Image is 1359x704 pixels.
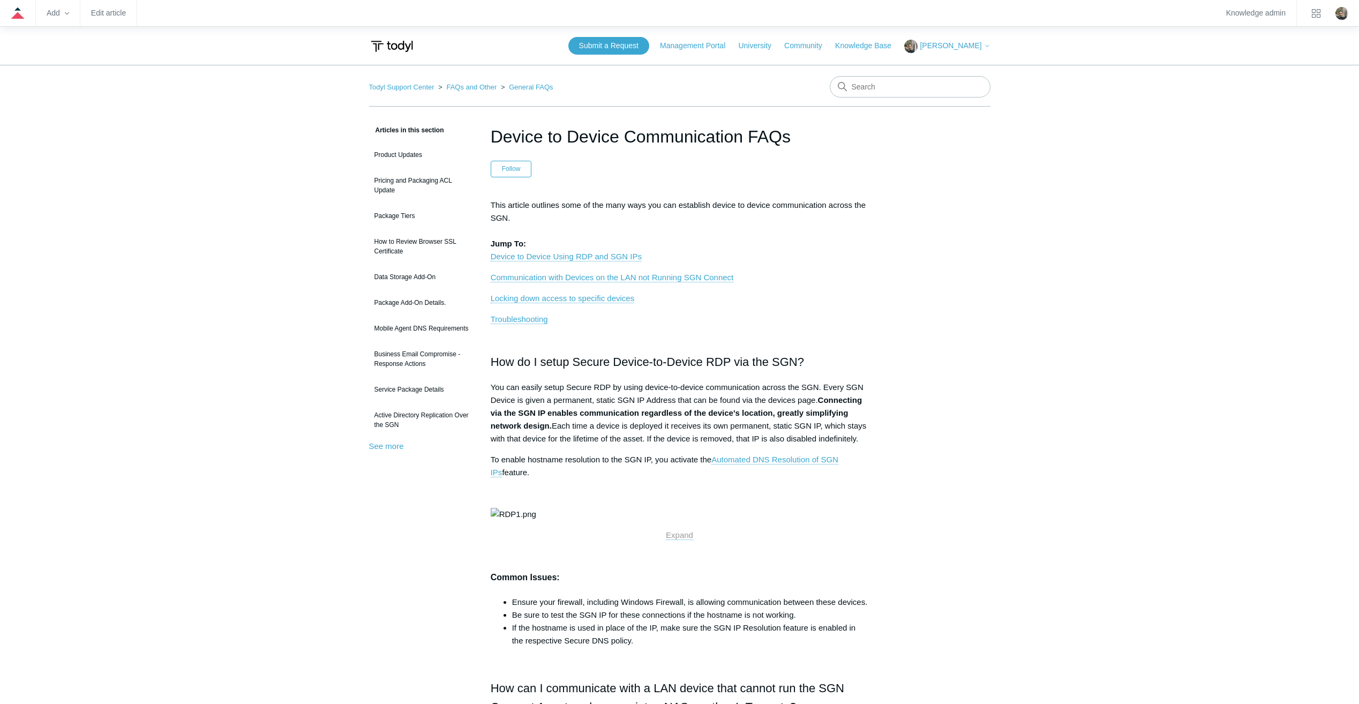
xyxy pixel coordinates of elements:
[491,381,869,445] p: You can easily setup Secure RDP by using device-to-device communication across the SGN. Every SGN...
[499,83,553,91] li: General FAQs
[491,573,560,582] strong: Common Issues:
[491,161,532,177] button: Follow Article
[660,40,736,51] a: Management Portal
[369,344,475,374] a: Business Email Compromise - Response Actions
[512,596,869,609] li: Ensure your firewall, including Windows Firewall, is allowing communication between these devices.
[491,124,869,149] h1: Device to Device Communication FAQs
[446,83,497,91] a: FAQs and Other
[920,41,981,50] span: [PERSON_NAME]
[568,37,649,55] a: Submit a Request
[369,36,415,56] img: Todyl Support Center Help Center home page
[666,530,693,540] a: Expand
[835,40,902,51] a: Knowledge Base
[491,273,734,282] a: Communication with Devices on the LAN not Running SGN Connect
[369,405,475,435] a: Active Directory Replication Over the SGN
[666,530,693,540] span: Expand
[369,126,444,134] span: Articles in this section
[1226,10,1286,16] a: Knowledge admin
[369,267,475,287] a: Data Storage Add-On
[512,621,869,647] li: If the hostname is used in place of the IP, make sure the SGN IP Resolution feature is enabled in...
[91,10,126,16] a: Edit article
[1335,7,1348,20] img: user avatar
[491,314,548,324] a: Troubleshooting
[369,231,475,261] a: How to Review Browser SSL Certificate
[369,379,475,400] a: Service Package Details
[904,40,990,53] button: [PERSON_NAME]
[369,145,475,165] a: Product Updates
[491,453,869,479] p: To enable hostname resolution to the SGN IP, you activate the feature.
[369,83,437,91] li: Todyl Support Center
[369,170,475,200] a: Pricing and Packaging ACL Update
[47,10,69,16] zd-hc-trigger: Add
[491,294,634,303] a: Locking down access to specific devices
[1335,7,1348,20] zd-hc-trigger: Click your profile icon to open the profile menu
[369,206,475,226] a: Package Tiers
[369,318,475,339] a: Mobile Agent DNS Requirements
[491,508,536,521] img: RDP1.png
[491,239,526,248] strong: Jump To:
[830,76,990,98] input: Search
[784,40,833,51] a: Community
[491,395,862,430] strong: Connecting via the SGN IP enables communication regardless of the device's location, greatly simp...
[436,83,499,91] li: FAQs and Other
[491,199,869,263] p: This article outlines some of the many ways you can establish device to device communication acro...
[491,334,869,371] h2: How do I setup Secure Device-to-Device RDP via the SGN?
[369,441,404,451] a: See more
[491,252,642,261] a: Device to Device Using RDP and SGN IPs
[512,609,869,621] li: Be sure to test the SGN IP for these connections if the hostname is not working.
[738,40,782,51] a: University
[509,83,553,91] a: General FAQs
[369,293,475,313] a: Package Add-On Details.
[369,83,434,91] a: Todyl Support Center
